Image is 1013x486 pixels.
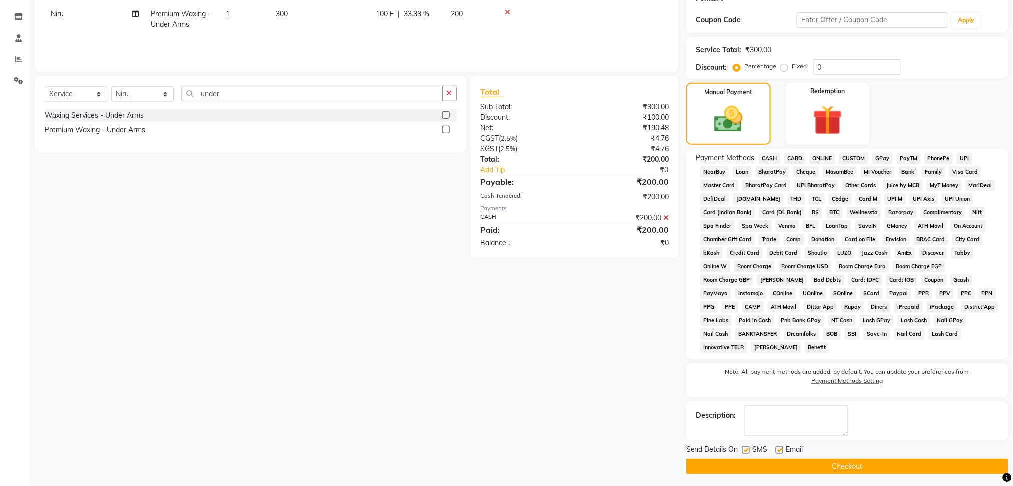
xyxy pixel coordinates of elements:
span: Master Card [700,180,738,191]
span: 200 [451,9,463,18]
span: 2.5% [501,134,516,142]
span: Save-In [864,328,890,340]
span: Lash GPay [860,315,894,326]
span: BANKTANSFER [735,328,780,340]
span: Benefit [805,342,830,353]
span: Room Charge USD [779,261,832,272]
span: Paid in Cash [736,315,774,326]
span: Room Charge [734,261,775,272]
span: UPI M [885,193,906,205]
div: ( ) [473,144,575,154]
span: Debit Card [767,247,801,259]
div: Description: [696,410,736,421]
span: Rupay [841,301,864,313]
div: Total: [473,154,575,165]
span: 100 F [376,9,394,19]
span: ATH Movil [915,220,947,232]
span: Room Charge Euro [836,261,889,272]
span: Other Cards [842,180,879,191]
span: bKash [700,247,723,259]
span: Jazz Cash [859,247,891,259]
div: Paid: [473,224,575,236]
span: | [398,9,400,19]
span: Card (Indian Bank) [700,207,755,218]
div: Payments [481,204,669,213]
span: CASH [759,153,780,164]
span: MyT Money [927,180,962,191]
span: PPG [700,301,718,313]
button: Apply [952,13,980,28]
span: GPay [872,153,893,164]
div: ₹4.76 [575,133,676,144]
span: Cheque [793,166,819,178]
div: ₹4.76 [575,144,676,154]
span: Paypal [887,288,912,299]
span: Razorpay [885,207,917,218]
div: ₹200.00 [575,224,676,236]
span: Wellnessta [847,207,881,218]
span: Total [481,87,504,97]
span: Venmo [776,220,799,232]
div: Waxing Services - Under Arms [45,110,144,121]
span: Spa Week [739,220,772,232]
span: Card: IOB [886,274,917,286]
div: ₹0 [592,165,676,175]
span: COnline [770,288,796,299]
span: CGST [481,134,499,143]
span: Nail Card [894,328,925,340]
span: Shoutlo [805,247,830,259]
label: Manual Payment [704,88,752,97]
div: Balance : [473,238,575,248]
span: RS [809,207,823,218]
label: Payment Methods Setting [812,376,883,385]
span: NearBuy [700,166,729,178]
span: Premium Waxing - Under Arms [151,9,211,29]
span: CUSTOM [839,153,868,164]
span: Visa Card [949,166,981,178]
span: PPE [722,301,738,313]
span: UPI BharatPay [794,180,839,191]
span: iPrepaid [894,301,923,313]
span: UPI Union [942,193,973,205]
span: Juice by MCB [883,180,923,191]
button: Checkout [686,459,1008,474]
div: Premium Waxing - Under Arms [45,125,145,135]
span: Bad Debts [811,274,845,286]
span: City Card [952,234,983,245]
span: Dreamfolks [784,328,820,340]
input: Enter Offer / Coupon Code [797,12,948,28]
span: GMoney [884,220,911,232]
span: THD [788,193,805,205]
div: ( ) [473,133,575,144]
span: Complimentary [921,207,966,218]
span: SBI [845,328,860,340]
span: Nift [969,207,985,218]
span: Room Charge GBP [700,274,753,286]
span: Comp [784,234,805,245]
span: Tabby [951,247,974,259]
span: Card (DL Bank) [759,207,805,218]
span: District App [961,301,998,313]
span: BTC [826,207,843,218]
span: DefiDeal [700,193,729,205]
span: PhonePe [925,153,953,164]
span: 300 [276,9,288,18]
span: Instamojo [735,288,766,299]
span: Pine Labs [700,315,732,326]
span: Payment Methods [696,153,755,163]
div: Cash Tendered: [473,192,575,202]
label: Redemption [810,87,845,96]
span: Nail GPay [934,315,967,326]
span: Online W [700,261,730,272]
span: Envision [883,234,910,245]
input: Search or Scan [181,86,443,101]
span: Card M [856,193,881,205]
span: MosamBee [823,166,857,178]
span: BharatPay Card [742,180,790,191]
div: CASH [473,213,575,223]
span: SaveIN [855,220,880,232]
span: iPackage [927,301,957,313]
div: ₹200.00 [575,213,676,223]
div: ₹200.00 [575,176,676,188]
span: UPI Axis [910,193,938,205]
